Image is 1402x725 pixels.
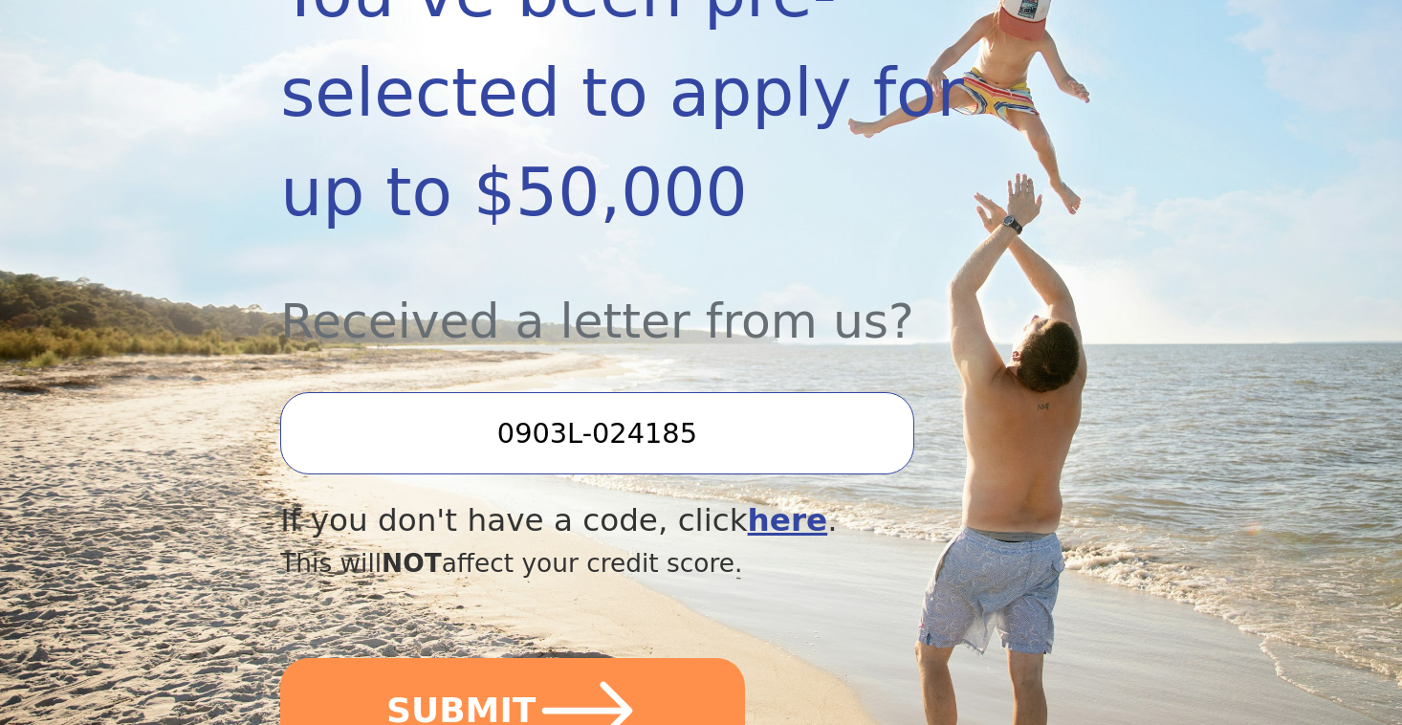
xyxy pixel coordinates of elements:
input: Enter your Offer Code: [280,392,913,474]
a: here [748,502,828,538]
div: If you don't have a code, click . [280,497,996,544]
div: Received a letter from us? [280,242,996,358]
div: This will affect your credit score. [280,544,996,582]
span: NOT [382,548,442,578]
